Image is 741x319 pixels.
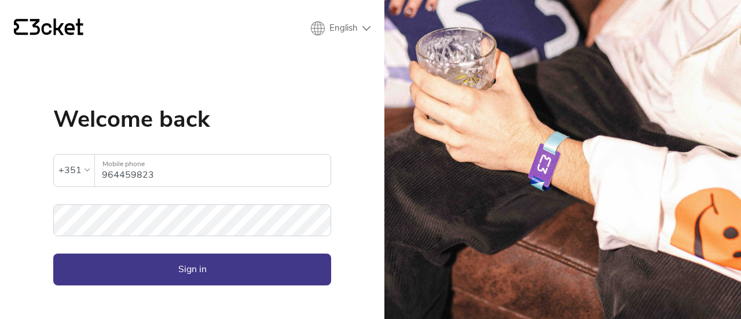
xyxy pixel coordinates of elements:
h1: Welcome back [53,108,331,131]
input: Mobile phone [102,155,331,186]
div: +351 [58,162,82,179]
label: Mobile phone [95,155,331,174]
button: Sign in [53,254,331,285]
label: Password [53,204,331,223]
g: {' '} [14,19,28,35]
a: {' '} [14,19,83,38]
